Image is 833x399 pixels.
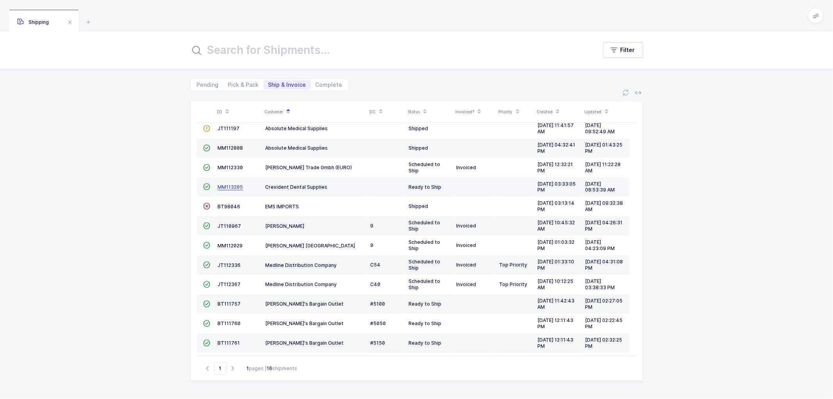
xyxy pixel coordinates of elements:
span:  [203,262,210,268]
div: Invoiced [457,223,493,229]
span: C54 [371,262,381,268]
span:  [203,281,210,287]
span: [PERSON_NAME] Trade Gmbh (EURO) [266,165,352,170]
div: DC [370,105,403,118]
span: C40 [371,281,381,287]
span: Pending [197,82,219,88]
span: Scheduled to Ship [409,278,441,290]
span:  [203,125,210,131]
span: [PERSON_NAME]'s Bargain Outlet [266,301,344,307]
span: [DATE] 08:53:39 AM [585,181,615,193]
span: [DATE] 12:32:21 PM [538,161,573,174]
span: [DATE] 11:22:28 AM [585,161,621,174]
span: Complete [316,82,342,88]
span: Filter [621,46,635,54]
span: Shipping [17,19,49,25]
span: Medline Distribution Company [266,281,337,287]
span: Ready to Ship [409,301,442,307]
span: Medline Distribution Company [266,262,337,268]
span: MM112808 [218,145,243,151]
div: Invoiced [457,165,493,171]
span: Top Priority [499,281,528,287]
div: Created [537,105,580,118]
span: #5050 [371,320,386,326]
span:  [203,301,210,307]
span: [DATE] 04:23:09 PM [585,239,615,251]
span: JT110967 [218,223,241,229]
span: [DATE] 10:45:32 AM [538,220,575,232]
div: ID [217,105,260,118]
span: [DATE] 02:22:45 PM [585,317,623,329]
b: 16 [267,365,273,371]
div: Invoiced [457,242,493,249]
input: Search for Shipments... [190,41,587,59]
span: Shipped [409,145,428,151]
span: BT111760 [218,320,241,326]
span: [DATE] 02:32:25 PM [585,337,623,349]
span: Go to [214,362,227,375]
div: Priority [499,105,532,118]
span: Pick & Pack [228,82,259,88]
span: [DATE] 04:32:41 PM [538,142,576,154]
span: JT112336 [218,262,241,268]
span:  [203,242,210,248]
span: 9 [371,223,374,229]
span: Absolute Medical Supplies [266,125,328,131]
span: Ship & Invoice [268,82,306,88]
span: [DATE] 12:11:43 PM [538,337,574,349]
div: pages | shipments [247,365,298,372]
span: Scheduled to Ship [409,161,441,174]
span: [DATE] 10:12:25 AM [538,278,574,290]
span: [DATE] 02:27:05 PM [585,298,623,310]
span: 9 [371,242,374,248]
span: BT111757 [218,301,241,307]
span: [PERSON_NAME]'s Bargain Outlet [266,340,344,346]
span: Crexident Dental Supplies [266,184,328,190]
span:  [203,340,210,346]
span: Ready to Ship [409,340,442,346]
span:  [203,145,210,151]
span: [DATE] 01:43:25 PM [585,142,623,154]
span: [DATE] 01:33:10 PM [538,259,574,271]
div: Invoiced? [456,105,494,118]
span: MM112330 [218,165,243,170]
b: 1 [247,365,249,371]
span: [DATE] 11:41:57 AM [538,122,574,134]
span:  [203,165,210,170]
span: Ready to Ship [409,320,442,326]
span: Scheduled to Ship [409,259,441,271]
div: Invoiced [457,262,493,268]
span: EMS IMPORTS [266,204,299,209]
span: Top Priority [499,262,528,268]
span: Shipped [409,125,428,131]
div: Invoiced [457,281,493,288]
span: [DATE] 03:13:14 PM [538,200,575,212]
div: Updated [585,105,628,118]
span:  [203,320,210,326]
span: [DATE] 03:38:33 PM [585,278,615,290]
span: #5100 [371,301,385,307]
span: [DATE] 12:11:43 PM [538,317,574,329]
span: [PERSON_NAME]'s Bargain Outlet [266,320,344,326]
span: [DATE] 11:42:43 AM [538,298,575,310]
span: Shipped [409,203,428,209]
span: Absolute Medical Supplies [266,145,328,151]
span:  [203,203,210,209]
span: MM112029 [218,243,243,249]
span: Scheduled to Ship [409,220,441,232]
span: JT111197 [218,125,240,131]
span: [DATE] 09:32:38 AM [585,200,623,212]
span: BT98046 [218,204,241,209]
span: [DATE] 01:03:32 PM [538,239,575,251]
span: [DATE] 04:26:31 PM [585,220,623,232]
span: [DATE] 03:33:05 PM [538,181,576,193]
span: BT111761 [218,340,240,346]
span: MM113205 [218,184,243,190]
span: Ready to Ship [409,184,442,190]
span: [PERSON_NAME] [266,223,305,229]
div: Customer [265,105,365,118]
span: Scheduled to Ship [409,239,441,251]
span:  [203,184,210,190]
span:  [203,223,210,229]
button: Filter [603,42,643,58]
